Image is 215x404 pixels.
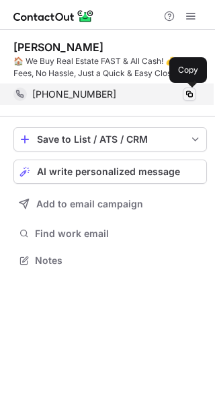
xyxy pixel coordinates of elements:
img: ContactOut v5.3.10 [13,8,94,24]
div: 🏠 We Buy Real Estate FAST & All Cash! 💰 No Fees, No Hassle, Just a Quick & Easy Closing. 🛠️ Any C... [13,55,207,79]
button: Notes [13,251,207,270]
span: [PHONE_NUMBER] [32,88,116,100]
button: AI write personalized message [13,160,207,184]
div: Save to List / ATS / CRM [37,134,183,145]
button: Add to email campaign [13,192,207,216]
span: Notes [35,255,202,267]
button: save-profile-one-click [13,127,207,151]
div: [PERSON_NAME] [13,40,103,54]
span: Find work email [35,228,202,240]
button: Find work email [13,224,207,243]
span: Add to email campaign [36,199,143,209]
span: AI write personalized message [37,166,180,177]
